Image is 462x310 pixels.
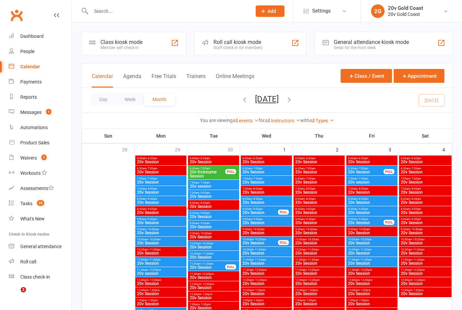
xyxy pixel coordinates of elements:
[137,231,185,235] span: 20v Session
[8,7,25,24] a: Clubworx
[146,177,157,180] span: - 7:30am
[306,268,319,271] span: - 12:00pm
[100,45,142,50] div: Member self check-in
[189,262,226,265] span: 11:00am
[242,218,291,221] span: 9:00am
[348,231,396,235] span: 20v Session
[20,79,42,85] div: Payments
[357,228,370,231] span: - 10:00am
[278,240,289,245] div: FULL
[137,268,185,271] span: 11:30am
[306,238,319,241] span: - 10:30am
[348,177,396,180] span: 7:00am
[148,258,161,261] span: - 11:30am
[242,258,291,261] span: 11:00am
[295,238,343,241] span: 10:00am
[233,118,259,123] a: All events
[348,211,396,215] span: 20v Session
[116,93,144,105] button: Week
[137,170,185,174] span: 20v Session
[400,157,450,160] span: 6:00am
[394,69,444,83] button: Appointment
[305,197,316,200] span: - 8:30am
[348,190,396,194] span: 20v Session
[312,3,331,19] span: Settings
[295,241,343,245] span: 20v Session
[240,129,293,143] th: Wed
[295,167,343,170] span: 6:30am
[309,118,334,123] a: All Types
[305,218,316,221] span: - 9:30am
[189,225,238,229] span: 20v Session
[348,261,396,265] span: 20v Session
[137,271,185,276] span: 20v session
[254,248,266,251] span: - 11:00am
[20,274,50,280] div: Class check-in
[252,177,263,180] span: - 7:30am
[400,200,450,205] span: 20v Session
[144,93,175,105] button: Month
[137,157,185,160] span: 6:00am
[148,248,161,251] span: - 11:00am
[20,170,41,176] div: Workouts
[295,268,343,271] span: 11:30am
[295,177,343,180] span: 6:45am
[137,200,185,205] span: 20v Session
[9,181,71,196] a: Assessments
[9,135,71,150] a: Product Sales
[252,208,263,211] span: - 9:00am
[295,261,343,265] span: 20v Session
[199,181,210,184] span: - 7:30am
[400,167,450,170] span: 6:30am
[252,167,263,170] span: - 7:00am
[242,228,291,231] span: 9:30am
[213,39,262,45] div: Roll call kiosk mode
[9,74,71,90] a: Payments
[9,44,71,59] a: People
[357,177,368,180] span: - 7:30am
[148,268,161,271] span: - 12:00pm
[305,177,316,180] span: - 7:30am
[398,129,452,143] th: Sat
[242,157,291,160] span: 6:00am
[189,201,238,205] span: 8:00am
[305,167,316,170] span: - 7:00am
[400,268,450,271] span: 11:30am
[295,208,343,211] span: 8:30am
[189,252,238,255] span: 10:30am
[357,218,368,221] span: - 9:30am
[357,167,368,170] span: - 7:00am
[306,248,319,251] span: - 11:00am
[400,251,450,255] span: 20v Session
[254,258,266,261] span: - 11:30am
[410,218,421,221] span: - 9:30am
[295,258,343,261] span: 11:00am
[400,248,450,251] span: 10:30am
[20,186,54,191] div: Assessments
[305,187,316,190] span: - 8:00am
[242,160,291,164] span: 20v Session
[348,248,396,251] span: 10:30am
[189,170,226,178] span: 20v Kickstarter Session
[146,208,157,211] span: - 9:00am
[295,231,343,235] span: 20v Session
[252,228,264,231] span: - 10:00am
[306,258,319,261] span: - 11:30am
[400,261,450,265] span: 20v Session
[137,190,185,194] span: 20v Session
[152,73,176,88] button: Free Trials
[137,180,185,184] span: 20v Session
[20,201,32,206] div: Tasks
[20,110,42,115] div: Messages
[199,232,212,235] span: - 10:00am
[20,155,37,161] div: Waivers
[123,73,141,88] button: Agenda
[295,228,343,231] span: 9:30am
[359,258,372,261] span: - 11:30am
[201,252,213,255] span: - 11:00am
[357,197,368,200] span: - 8:30am
[9,211,71,226] a: What's New
[189,194,238,198] span: 20v Session
[9,196,71,211] a: Tasks 55
[100,39,142,45] div: Class kiosk mode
